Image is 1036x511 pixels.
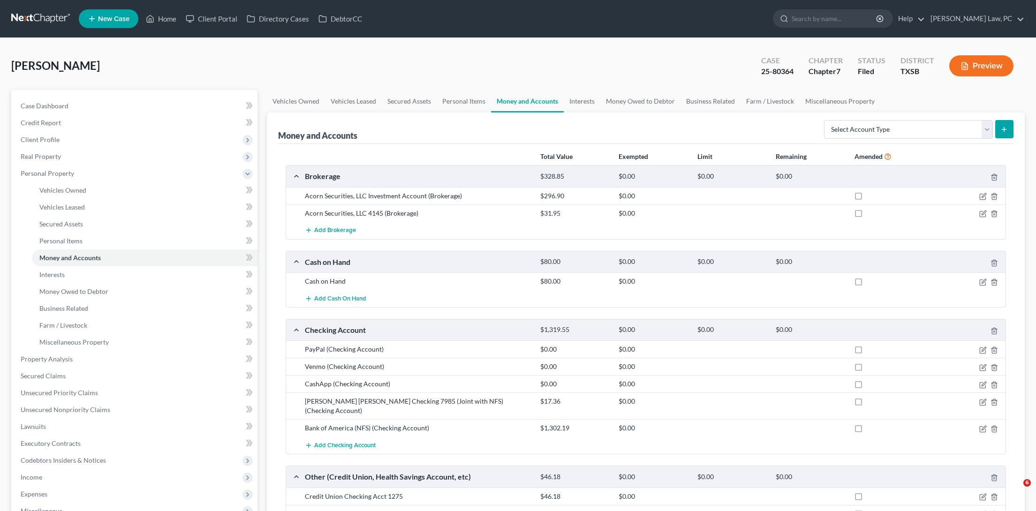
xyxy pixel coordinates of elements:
[614,345,692,354] div: $0.00
[39,287,108,295] span: Money Owed to Debtor
[776,152,807,160] strong: Remaining
[536,209,614,218] div: $31.95
[32,266,257,283] a: Interests
[536,257,614,266] div: $80.00
[39,271,65,278] span: Interests
[21,135,60,143] span: Client Profile
[21,169,74,177] span: Personal Property
[13,98,257,114] a: Case Dashboard
[382,90,437,113] a: Secured Assets
[21,372,66,380] span: Secured Claims
[836,67,840,75] span: 7
[305,222,356,239] button: Add Brokerage
[900,55,934,66] div: District
[300,209,536,218] div: Acorn Securities, LLC 4145 (Brokerage)
[1023,479,1031,487] span: 6
[32,317,257,334] a: Farm / Livestock
[39,254,101,262] span: Money and Accounts
[13,384,257,401] a: Unsecured Priority Claims
[32,199,257,216] a: Vehicles Leased
[697,152,712,160] strong: Limit
[614,473,692,481] div: $0.00
[614,277,692,286] div: $0.00
[21,422,46,430] span: Lawsuits
[300,171,536,181] div: Brokerage
[614,362,692,371] div: $0.00
[771,172,849,181] div: $0.00
[21,389,98,397] span: Unsecured Priority Claims
[1004,479,1027,502] iframe: Intercom live chat
[858,55,885,66] div: Status
[536,362,614,371] div: $0.00
[681,90,741,113] a: Business Related
[536,397,614,406] div: $17.36
[13,114,257,131] a: Credit Report
[13,435,257,452] a: Executory Contracts
[11,59,100,72] span: [PERSON_NAME]
[13,401,257,418] a: Unsecured Nonpriority Claims
[926,10,1024,27] a: [PERSON_NAME] Law, PC
[536,492,614,501] div: $46.18
[536,423,614,433] div: $1,302.19
[536,345,614,354] div: $0.00
[900,66,934,77] div: TXSB
[300,362,536,371] div: Venmo (Checking Account)
[314,10,367,27] a: DebtorCC
[855,152,883,160] strong: Amended
[536,277,614,286] div: $80.00
[893,10,925,27] a: Help
[564,90,600,113] a: Interests
[32,249,257,266] a: Money and Accounts
[32,233,257,249] a: Personal Items
[761,55,794,66] div: Case
[21,439,81,447] span: Executory Contracts
[13,351,257,368] a: Property Analysis
[32,283,257,300] a: Money Owed to Debtor
[614,325,692,334] div: $0.00
[536,191,614,201] div: $296.90
[32,300,257,317] a: Business Related
[800,90,880,113] a: Miscellaneous Property
[614,379,692,389] div: $0.00
[614,423,692,433] div: $0.00
[771,325,849,334] div: $0.00
[141,10,181,27] a: Home
[39,338,109,346] span: Miscellaneous Property
[809,66,843,77] div: Chapter
[278,130,357,141] div: Money and Accounts
[98,15,129,23] span: New Case
[305,290,366,307] button: Add Cash on Hand
[614,397,692,406] div: $0.00
[267,90,325,113] a: Vehicles Owned
[314,227,356,234] span: Add Brokerage
[771,257,849,266] div: $0.00
[761,66,794,77] div: 25-80364
[949,55,1013,76] button: Preview
[693,257,771,266] div: $0.00
[614,191,692,201] div: $0.00
[300,325,536,335] div: Checking Account
[314,295,366,302] span: Add Cash on Hand
[314,442,376,449] span: Add Checking Account
[536,473,614,481] div: $46.18
[21,473,42,481] span: Income
[21,102,68,110] span: Case Dashboard
[741,90,800,113] a: Farm / Livestock
[300,397,536,415] div: [PERSON_NAME] [PERSON_NAME] Checking 7985 (Joint with NFS) (Checking Account)
[21,119,61,127] span: Credit Report
[536,325,614,334] div: $1,319.55
[13,418,257,435] a: Lawsuits
[21,456,106,464] span: Codebtors Insiders & Notices
[540,152,573,160] strong: Total Value
[39,220,83,228] span: Secured Assets
[300,277,536,286] div: Cash on Hand
[693,172,771,181] div: $0.00
[39,304,88,312] span: Business Related
[21,355,73,363] span: Property Analysis
[614,492,692,501] div: $0.00
[32,334,257,351] a: Miscellaneous Property
[614,172,692,181] div: $0.00
[39,321,87,329] span: Farm / Livestock
[39,186,86,194] span: Vehicles Owned
[300,492,536,501] div: Credit Union Checking Acct 1275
